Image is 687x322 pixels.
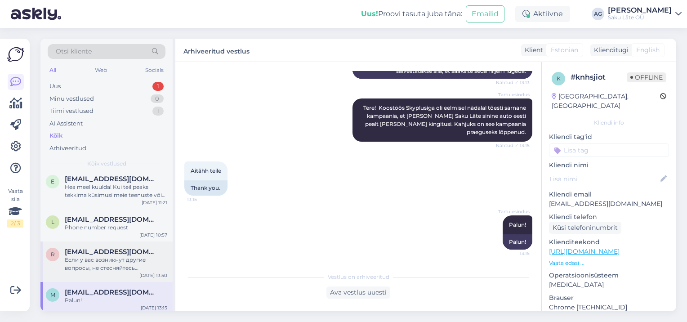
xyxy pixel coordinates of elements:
div: Proovi tasuta juba täna: [361,9,462,19]
span: Nähtud ✓ 13:13 [496,79,530,86]
input: Lisa tag [549,143,669,157]
div: Phone number request [65,224,167,232]
div: [DATE] 11:21 [142,199,167,206]
p: Kliendi telefon [549,212,669,222]
span: Vestlus on arhiveeritud [328,273,389,281]
label: Arhiveeritud vestlus [183,44,250,56]
span: Kõik vestlused [87,160,126,168]
div: [DATE] 13:15 [141,304,167,311]
div: Palun! [503,234,532,250]
div: Если у вас возникнут другие вопросы, не стесняйтесь обращаться. [65,256,167,272]
div: 2 / 3 [7,219,23,228]
div: [PERSON_NAME] [608,7,672,14]
div: Socials [143,64,165,76]
div: [DATE] 10:57 [139,232,167,238]
div: Ava vestlus uuesti [326,286,390,299]
a: [URL][DOMAIN_NAME] [549,247,620,255]
div: Arhiveeritud [49,144,86,153]
span: Estonian [551,45,578,55]
div: [DATE] 13:50 [139,272,167,279]
div: Minu vestlused [49,94,94,103]
div: [GEOGRAPHIC_DATA], [GEOGRAPHIC_DATA] [552,92,660,111]
span: enepaydra@gmail.com [65,175,158,183]
p: Kliendi email [549,190,669,199]
div: Palun! [65,296,167,304]
div: 1 [152,107,164,116]
div: Uus [49,82,61,91]
div: Kliendi info [549,119,669,127]
span: Nähtud ✓ 13:15 [496,142,530,149]
div: Klient [521,45,543,55]
div: Küsi telefoninumbrit [549,222,621,234]
p: Kliendi tag'id [549,132,669,142]
div: 0 [151,94,164,103]
span: Aitähh teile [191,167,221,174]
p: Chrome [TECHNICAL_ID] [549,303,669,312]
span: English [636,45,660,55]
a: [PERSON_NAME]Saku Läte OÜ [608,7,682,21]
span: Tartu esindus [496,91,530,98]
div: AI Assistent [49,119,83,128]
p: Operatsioonisüsteem [549,271,669,280]
span: Otsi kliente [56,47,92,56]
p: Klienditeekond [549,237,669,247]
img: Askly Logo [7,46,24,63]
span: M [50,291,55,298]
span: Offline [627,72,666,82]
button: Emailid [466,5,504,22]
span: Tere! Koostöös Skyplusiga oli eelmisel nädalal tõesti sarnane kampaania, et [PERSON_NAME] Saku Lä... [363,104,527,135]
div: Hea meel kuulda! Kui teil peaks tekkima küsimusi meie teenuste või toodete kohta, oleme alati val... [65,183,167,199]
p: Kliendi nimi [549,161,669,170]
div: 1 [152,82,164,91]
div: Thank you. [184,180,228,196]
span: ruslan.duhhov@gmail.com [65,248,158,256]
div: Klienditugi [590,45,629,55]
div: Saku Läte OÜ [608,14,672,21]
span: 13:15 [187,196,221,203]
div: Vaata siia [7,187,23,228]
div: Tiimi vestlused [49,107,94,116]
span: l [51,219,54,225]
span: e [51,178,54,185]
span: r [51,251,55,258]
p: Brauser [549,293,669,303]
p: [MEDICAL_DATA] [549,280,669,290]
p: [EMAIL_ADDRESS][DOMAIN_NAME] [549,199,669,209]
div: AG [592,8,604,20]
span: Tartu esindus [496,208,530,215]
span: k [557,75,561,82]
div: # knhsjiot [571,72,627,83]
div: Web [93,64,109,76]
span: Mikud77@fmail.com [65,288,158,296]
p: Vaata edasi ... [549,259,669,267]
div: Kõik [49,131,62,140]
span: Palun! [509,221,526,228]
b: Uus! [361,9,378,18]
span: 13:15 [496,250,530,257]
span: lasgy@lasgy.tln.edu.ee [65,215,158,224]
input: Lisa nimi [549,174,659,184]
div: All [48,64,58,76]
div: Aktiivne [515,6,570,22]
